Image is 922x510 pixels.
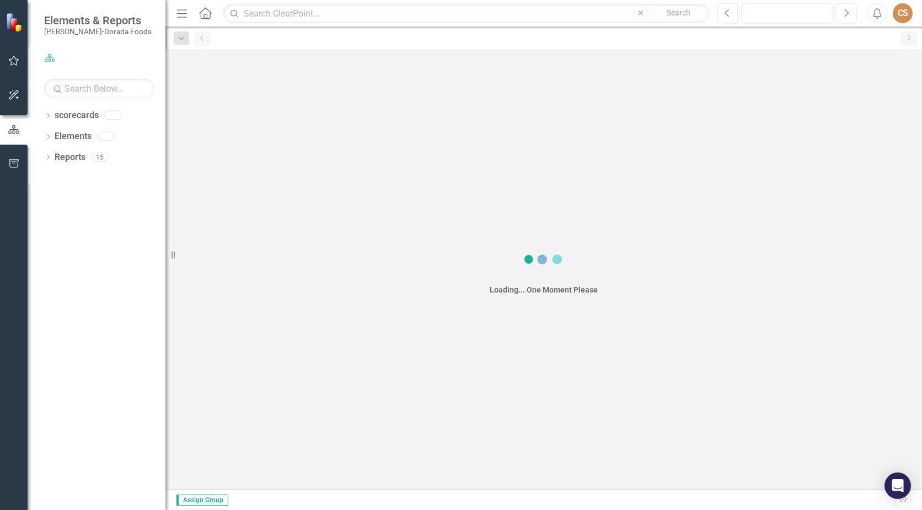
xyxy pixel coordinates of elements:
[651,6,706,21] button: Search
[44,14,152,27] span: Elements & Reports
[490,284,598,295] div: Loading... One Moment Please
[55,130,92,143] a: Elements
[893,3,913,23] button: CS
[44,79,154,98] input: Search Below...
[6,12,25,31] img: ClearPoint Strategy
[885,472,911,499] div: Open Intercom Messenger
[667,8,690,17] span: Search
[55,151,85,164] a: Reports
[44,27,152,36] small: [PERSON_NAME]-Dorada Foods
[176,495,228,506] span: Assign Group
[55,109,99,122] a: scorecards
[223,4,709,23] input: Search ClearPoint...
[91,152,109,162] div: 15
